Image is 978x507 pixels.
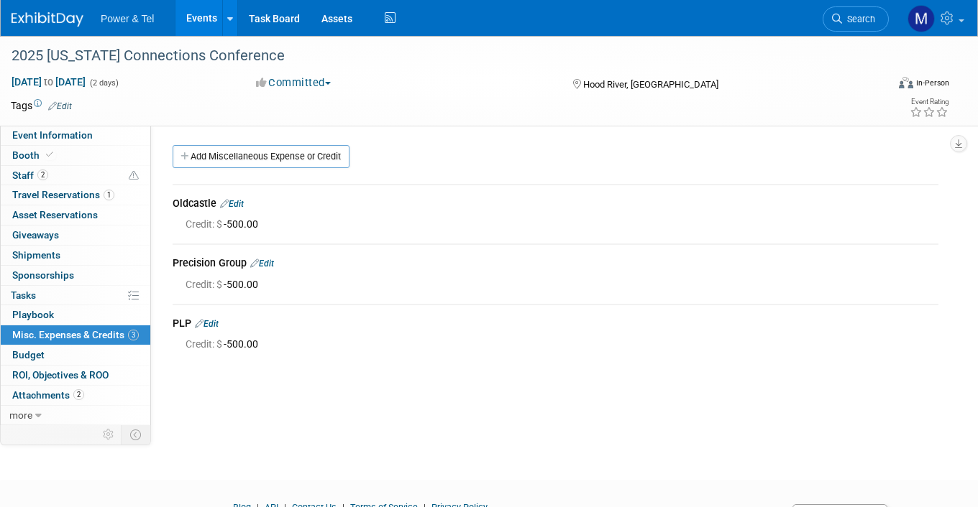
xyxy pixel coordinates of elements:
[1,126,150,145] a: Event Information
[12,309,54,320] span: Playbook
[6,43,869,69] div: 2025 [US_STATE] Connections Conference
[12,369,109,381] span: ROI, Objectives & ROO
[1,406,150,425] a: more
[842,14,875,24] span: Search
[12,389,84,401] span: Attachments
[1,325,150,345] a: Misc. Expenses & Credits3
[823,6,889,32] a: Search
[42,76,55,88] span: to
[251,75,337,90] button: Committed
[173,145,349,168] a: Add Miscellaneous Expense or Credit
[1,185,150,205] a: Travel Reservations1
[12,12,83,27] img: ExhibitDay
[12,229,59,241] span: Giveaways
[12,249,60,261] span: Shipments
[195,319,219,329] a: Edit
[73,389,84,400] span: 2
[173,316,938,333] div: PLP
[129,169,139,182] span: Potential Scheduling Conflict -- at least one attendee is tagged in another overlapping event.
[101,13,154,24] span: Power & Tel
[908,5,935,32] img: Madalyn Bobbitt
[910,98,949,106] div: Event Rating
[12,129,93,141] span: Event Information
[1,386,150,405] a: Attachments2
[1,246,150,265] a: Shipments
[1,205,150,225] a: Asset Reservations
[122,425,151,444] td: Toggle Event Tabs
[173,196,938,213] div: Oldcastle
[37,169,48,180] span: 2
[583,79,718,90] span: Hood River, [GEOGRAPHIC_DATA]
[11,98,72,113] td: Tags
[48,101,72,111] a: Edit
[186,279,264,290] span: -500.00
[104,190,114,200] span: 1
[11,289,36,301] span: Tasks
[186,279,224,290] span: Credit: $
[186,218,264,230] span: -500.00
[11,75,86,88] span: [DATE] [DATE]
[220,199,244,209] a: Edit
[1,266,150,285] a: Sponsorships
[12,149,56,161] span: Booth
[915,78,949,88] div: In-Person
[88,78,119,88] span: (2 days)
[173,256,938,273] div: Precision Group
[12,329,139,340] span: Misc. Expenses & Credits
[1,225,150,245] a: Giveaways
[12,189,114,200] span: Travel Reservations
[128,330,139,340] span: 3
[12,269,74,281] span: Sponsorships
[1,305,150,325] a: Playbook
[811,75,950,96] div: Event Format
[1,146,150,165] a: Booth
[186,338,224,350] span: Credit: $
[12,209,98,220] span: Asset Reservations
[899,77,913,88] img: Format-Inperson.png
[1,366,150,385] a: ROI, Objectives & ROO
[1,286,150,305] a: Tasks
[46,151,53,159] i: Booth reservation complete
[186,338,264,350] span: -500.00
[250,259,274,269] a: Edit
[1,166,150,185] a: Staff2
[1,345,150,365] a: Budget
[12,349,45,361] span: Budget
[186,218,224,230] span: Credit: $
[96,425,122,444] td: Personalize Event Tab Strip
[9,409,32,421] span: more
[12,169,48,181] span: Staff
